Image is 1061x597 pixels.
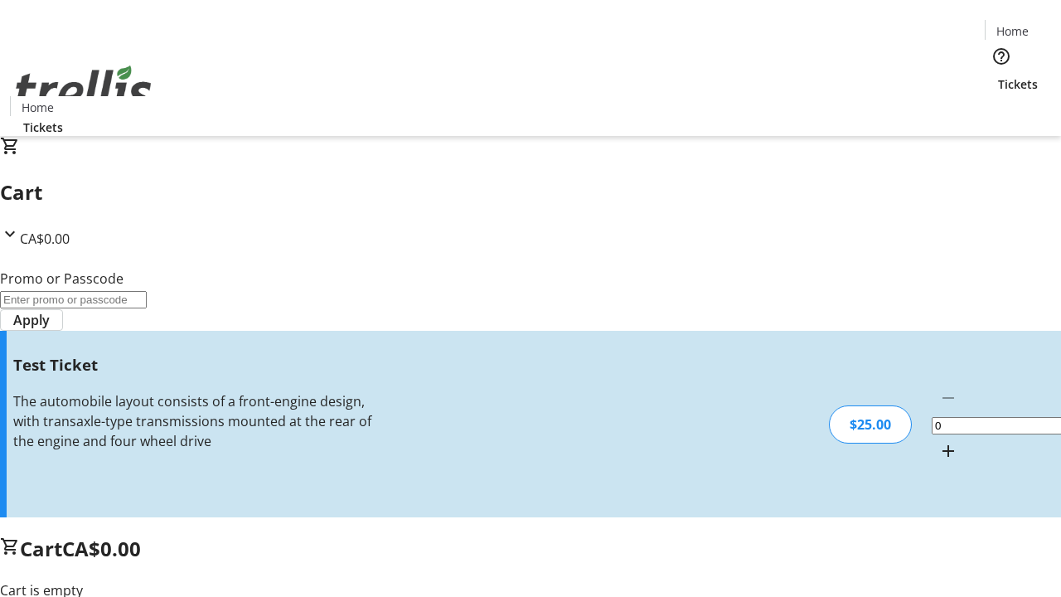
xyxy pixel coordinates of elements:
div: The automobile layout consists of a front-engine design, with transaxle-type transmissions mounte... [13,391,375,451]
span: Home [996,22,1029,40]
img: Orient E2E Organization L6a7ip8TWr's Logo [10,47,157,130]
span: Tickets [998,75,1038,93]
div: $25.00 [829,405,912,444]
span: Apply [13,310,50,330]
h3: Test Ticket [13,353,375,376]
span: Tickets [23,119,63,136]
span: Home [22,99,54,116]
a: Tickets [10,119,76,136]
span: CA$0.00 [20,230,70,248]
a: Home [11,99,64,116]
button: Increment by one [932,434,965,468]
a: Tickets [985,75,1051,93]
button: Cart [985,93,1018,126]
span: CA$0.00 [62,535,141,562]
a: Home [986,22,1039,40]
button: Help [985,40,1018,73]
